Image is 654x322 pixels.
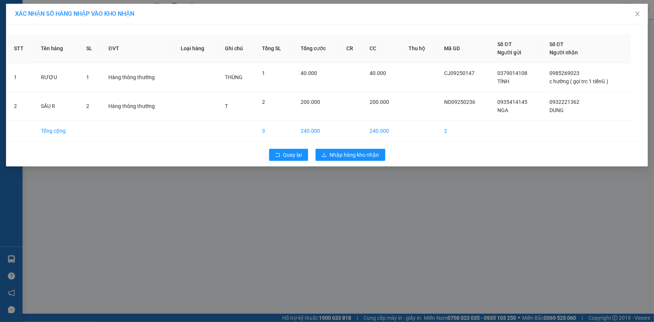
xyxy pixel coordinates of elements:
button: rollbackQuay lại [269,149,308,161]
td: Hàng thông thường [102,92,175,121]
span: Nhập hàng kho nhận [330,151,379,159]
td: 1 [8,63,35,92]
span: NGA [498,107,509,113]
span: 0935414145 [498,99,528,105]
span: c hường ( gọi trc 1 tiếnG ) [549,78,608,84]
span: 1 [262,70,265,76]
span: Số ĐT [498,41,512,47]
span: PV Bình Dương [25,52,51,57]
button: Close [627,4,648,25]
span: TÍNH [498,78,510,84]
span: 40.000 [301,70,317,76]
td: RƯỢU [35,63,80,92]
span: 0985269023 [549,70,579,76]
strong: CÔNG TY TNHH [GEOGRAPHIC_DATA] 214 QL13 - P.26 - Q.BÌNH THẠNH - TP HCM 1900888606 [19,12,61,40]
span: 09:09:54 [DATE] [71,34,106,39]
td: 3 [256,121,295,141]
span: Người gửi [498,49,522,55]
span: Người nhận [549,49,578,55]
th: CC [364,34,403,63]
strong: BIÊN NHẬN GỬI HÀNG HOÁ [26,45,87,51]
span: 40.000 [370,70,386,76]
th: SL [80,34,102,63]
th: Tổng SL [256,34,295,63]
span: 0932221362 [549,99,579,105]
span: BD09250209 [75,28,106,34]
span: 2 [262,99,265,105]
span: 200.000 [370,99,389,105]
th: Mã GD [438,34,491,63]
img: logo [7,17,17,36]
span: Số ĐT [549,41,564,47]
th: Ghi chú [219,34,256,63]
td: 240.000 [295,121,341,141]
span: close [635,11,641,17]
span: rollback [275,152,280,158]
span: XÁC NHẬN SỐ HÀNG NHẬP VÀO KHO NHẬN [15,10,134,17]
td: 2 [438,121,491,141]
td: 2 [8,92,35,121]
span: ND09250236 [444,99,475,105]
span: Nơi gửi: [7,52,15,63]
td: Tổng cộng [35,121,80,141]
span: download [322,152,327,158]
button: downloadNhập hàng kho nhận [316,149,385,161]
span: T [225,103,228,109]
th: Thu hộ [403,34,438,63]
span: PV Đắk Song [75,52,97,57]
span: Quay lại [283,151,302,159]
th: Tên hàng [35,34,80,63]
span: CJ09250147 [444,70,474,76]
span: 0379014108 [498,70,528,76]
th: Tổng cước [295,34,341,63]
td: Hàng thông thường [102,63,175,92]
span: 2 [86,103,89,109]
span: 200.000 [301,99,320,105]
th: CR [340,34,364,63]
span: DUNG [549,107,564,113]
span: THÙNG [225,74,242,80]
th: ĐVT [102,34,175,63]
td: 240.000 [364,121,403,141]
th: Loại hàng [175,34,219,63]
span: 1 [86,74,89,80]
th: STT [8,34,35,63]
td: SẦU R [35,92,80,121]
span: Nơi nhận: [57,52,69,63]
